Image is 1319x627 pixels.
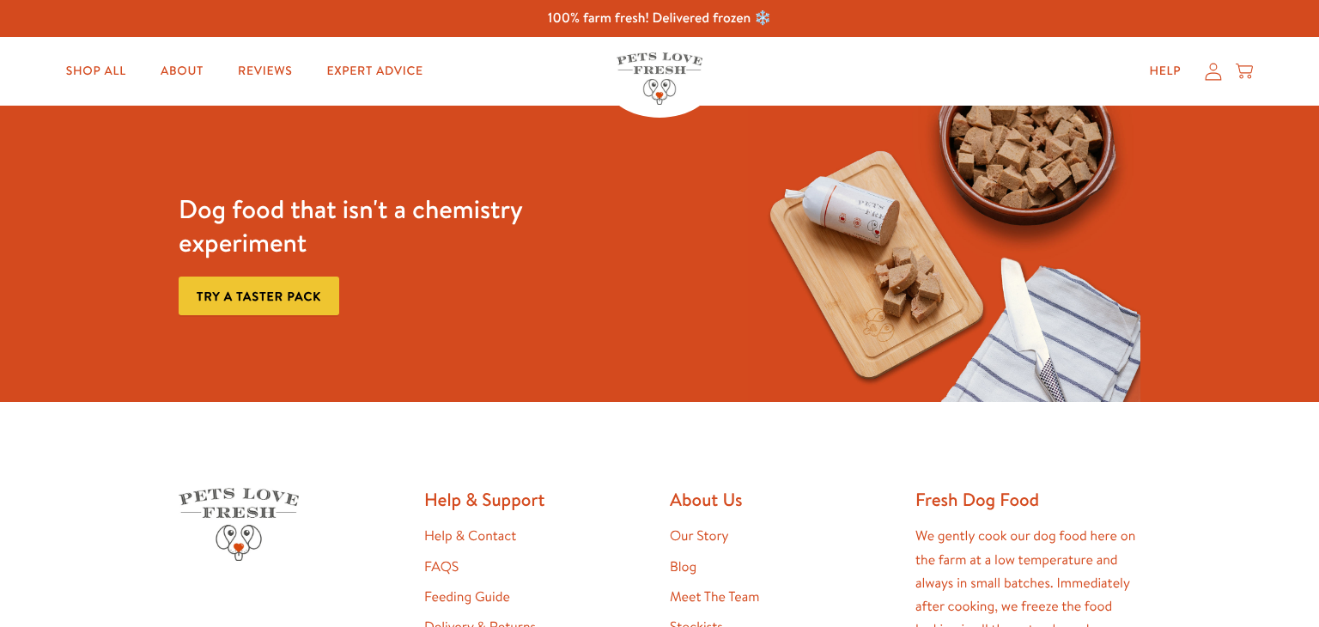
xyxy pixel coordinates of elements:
[670,488,895,511] h2: About Us
[424,587,510,606] a: Feeding Guide
[179,277,339,315] a: Try a taster pack
[915,488,1140,511] h2: Fresh Dog Food
[224,54,306,88] a: Reviews
[313,54,437,88] a: Expert Advice
[147,54,217,88] a: About
[424,557,459,576] a: FAQS
[424,527,516,545] a: Help & Contact
[179,192,571,259] h3: Dog food that isn't a chemistry experiment
[1135,54,1194,88] a: Help
[179,488,299,561] img: Pets Love Fresh
[670,527,729,545] a: Our Story
[748,106,1140,402] img: Fussy
[670,587,759,606] a: Meet The Team
[424,488,649,511] h2: Help & Support
[52,54,140,88] a: Shop All
[670,557,696,576] a: Blog
[617,52,702,105] img: Pets Love Fresh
